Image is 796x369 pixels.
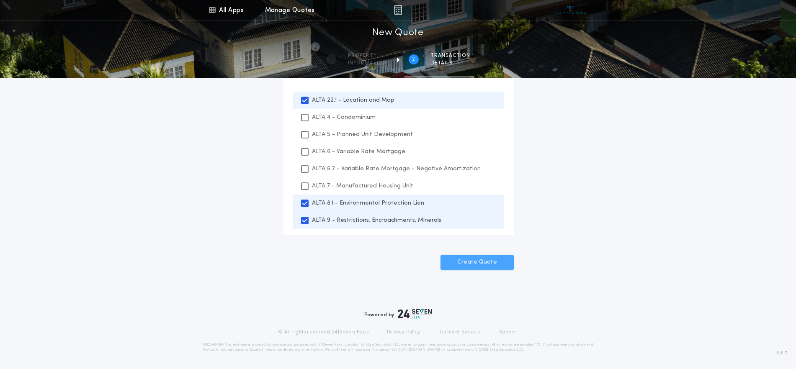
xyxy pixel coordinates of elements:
[439,329,481,336] a: Terms of Service
[312,216,441,225] p: ALTA 9 - Restrictions, Encroachments, Minerals
[399,348,440,351] a: [URL][DOMAIN_NAME]
[312,182,413,190] p: ALTA 7 - Manufactured Housing Unit
[278,329,368,336] p: © All rights reserved. 24|Seven Fees
[499,329,518,336] a: Support
[441,255,514,270] button: Create Quote
[398,309,432,319] img: logo
[348,52,387,59] span: Property
[364,309,432,319] div: Powered by
[283,85,514,236] ul: Select Endorsements
[312,113,376,122] p: ALTA 4 - Condominium
[387,329,420,336] a: Privacy Policy
[312,96,394,105] p: ALTA 22.1 - Location and Map
[312,147,405,156] p: ALTA 6 - Variable Rate Mortgage
[554,6,586,14] img: vs-icon
[312,164,481,173] p: ALTA 6.2 - Variable Rate Mortgage - Negative Amortization
[312,199,424,208] p: ALTA 8.1 - Environmental Protection Lien
[372,26,423,40] h1: New Quote
[394,5,402,15] img: img
[202,342,594,352] p: DISCLAIMER: This estimate is provided for informational purposes only. 24|Seven Fees, a product o...
[312,130,413,139] p: ALTA 5 - Planned Unit Development
[430,52,470,59] span: Transaction
[348,60,387,67] span: information
[776,349,788,357] span: 3.8.0
[430,60,470,67] span: details
[412,56,415,63] h2: 2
